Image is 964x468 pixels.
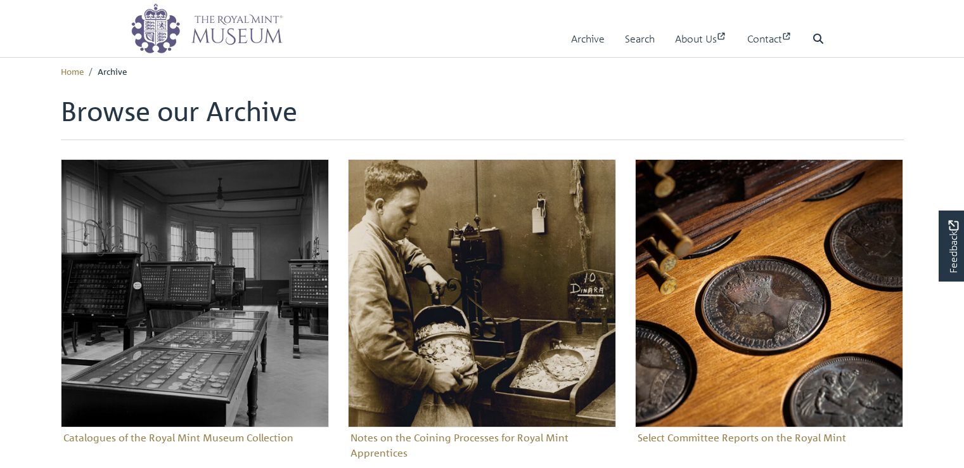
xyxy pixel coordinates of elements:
a: Notes on the Coining Processes for Royal Mint Apprentices Notes on the Coining Processes for Roya... [348,159,616,463]
a: Contact [747,21,792,57]
a: About Us [675,21,727,57]
img: Notes on the Coining Processes for Royal Mint Apprentices [348,159,616,427]
a: Catalogues of the Royal Mint Museum Collection Catalogues of the Royal Mint Museum Collection [61,159,329,448]
a: Would you like to provide feedback? [939,211,964,282]
a: Search [625,21,655,57]
span: Archive [98,65,127,77]
h1: Browse our Archive [61,95,904,140]
a: Home [61,65,84,77]
span: Feedback [946,221,961,273]
a: Archive [571,21,605,57]
img: logo_wide.png [131,3,283,54]
img: Catalogues of the Royal Mint Museum Collection [61,159,329,427]
img: Select Committee Reports on the Royal Mint [635,159,903,427]
a: Select Committee Reports on the Royal Mint Select Committee Reports on the Royal Mint [635,159,903,448]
